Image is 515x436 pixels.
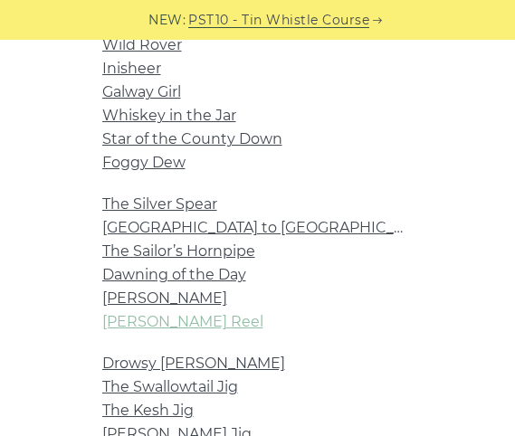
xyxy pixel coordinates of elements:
[102,266,246,283] a: Dawning of the Day
[102,154,186,171] a: Foggy Dew
[102,195,217,213] a: The Silver Spear
[102,242,255,260] a: The Sailor’s Hornpipe
[102,313,263,330] a: [PERSON_NAME] Reel
[102,289,227,307] a: [PERSON_NAME]
[102,107,236,124] a: Whiskey in the Jar
[102,36,182,53] a: Wild Rover
[102,60,161,77] a: Inisheer
[148,10,186,31] span: NEW:
[188,10,369,31] a: PST10 - Tin Whistle Course
[102,83,181,100] a: Galway Girl
[102,402,194,419] a: The Kesh Jig
[102,130,282,147] a: Star of the County Down
[102,378,238,395] a: The Swallowtail Jig
[102,219,436,236] a: [GEOGRAPHIC_DATA] to [GEOGRAPHIC_DATA]
[102,355,285,372] a: Drowsy [PERSON_NAME]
